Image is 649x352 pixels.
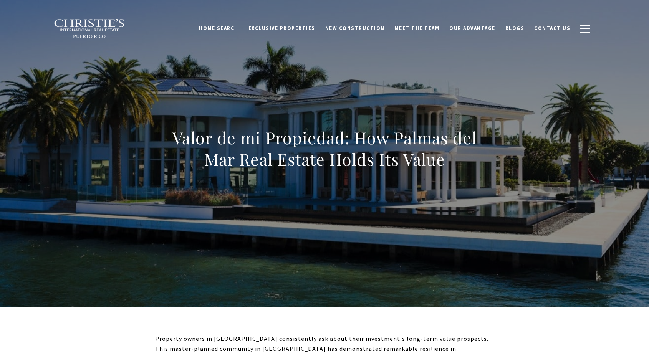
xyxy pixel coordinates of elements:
a: New Construction [320,21,390,36]
a: Home Search [194,21,243,36]
span: Exclusive Properties [248,25,315,31]
span: Blogs [505,25,525,31]
span: Contact Us [534,25,570,31]
h1: Valor de mi Propiedad: How Palmas del Mar Real Estate Holds Its Value [155,127,494,170]
img: Christie's International Real Estate black text logo [54,19,125,39]
span: Our Advantage [449,25,495,31]
span: New Construction [325,25,385,31]
a: Meet the Team [390,21,445,36]
a: Our Advantage [444,21,500,36]
a: Blogs [500,21,530,36]
a: Exclusive Properties [243,21,320,36]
